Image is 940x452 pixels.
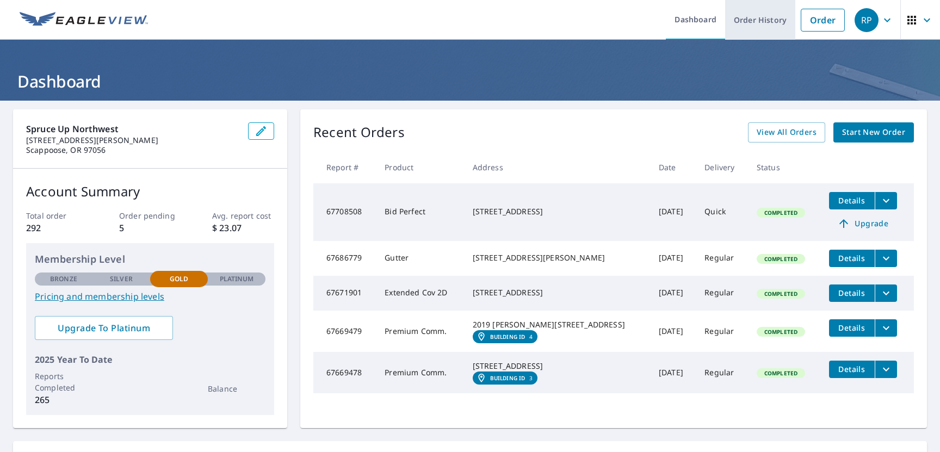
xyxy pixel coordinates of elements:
td: Regular [696,276,748,311]
span: Completed [758,209,804,216]
button: filesDropdownBtn-67686779 [875,250,897,267]
button: detailsBtn-67671901 [829,284,875,302]
span: Completed [758,328,804,336]
div: [STREET_ADDRESS][PERSON_NAME] [473,252,641,263]
button: detailsBtn-67686779 [829,250,875,267]
p: 265 [35,393,92,406]
a: Order [801,9,845,32]
a: View All Orders [748,122,825,143]
div: RP [855,8,879,32]
td: Bid Perfect [376,183,463,241]
th: Address [464,151,650,183]
button: filesDropdownBtn-67669478 [875,361,897,378]
p: Recent Orders [313,122,405,143]
p: Balance [208,383,265,394]
a: Building ID3 [473,371,537,385]
td: Regular [696,311,748,352]
span: Completed [758,290,804,298]
span: Upgrade To Platinum [44,322,164,334]
th: Report # [313,151,376,183]
div: [STREET_ADDRESS] [473,206,641,217]
button: detailsBtn-67708508 [829,192,875,209]
a: Upgrade To Platinum [35,316,173,340]
img: EV Logo [20,12,148,28]
p: Spruce Up Northwest [26,122,239,135]
em: Building ID [490,333,525,340]
p: Account Summary [26,182,274,201]
button: filesDropdownBtn-67708508 [875,192,897,209]
p: 5 [119,221,181,234]
span: Details [836,253,868,263]
span: Details [836,323,868,333]
p: Gold [170,274,188,284]
th: Product [376,151,463,183]
td: Regular [696,241,748,276]
a: Building ID4 [473,330,537,343]
p: Order pending [119,210,181,221]
td: 67669478 [313,352,376,393]
p: [STREET_ADDRESS][PERSON_NAME] [26,135,239,145]
td: Quick [696,183,748,241]
span: Details [836,364,868,374]
td: [DATE] [650,183,696,241]
span: Start New Order [842,126,905,139]
em: Building ID [490,375,525,381]
button: detailsBtn-67669478 [829,361,875,378]
td: Extended Cov 2D [376,276,463,311]
td: Regular [696,352,748,393]
a: Start New Order [833,122,914,143]
p: Bronze [50,274,77,284]
td: [DATE] [650,276,696,311]
td: Premium Comm. [376,311,463,352]
span: Details [836,288,868,298]
td: Gutter [376,241,463,276]
td: 67708508 [313,183,376,241]
th: Delivery [696,151,748,183]
span: Details [836,195,868,206]
td: 67671901 [313,276,376,311]
p: 2025 Year To Date [35,353,265,366]
button: filesDropdownBtn-67669479 [875,319,897,337]
button: detailsBtn-67669479 [829,319,875,337]
span: Upgrade [836,217,890,230]
span: Completed [758,369,804,377]
td: [DATE] [650,311,696,352]
div: [STREET_ADDRESS] [473,287,641,298]
p: Total order [26,210,88,221]
div: 2019 [PERSON_NAME][STREET_ADDRESS] [473,319,641,330]
div: [STREET_ADDRESS] [473,361,641,371]
a: Upgrade [829,215,897,232]
td: 67686779 [313,241,376,276]
th: Status [748,151,820,183]
h1: Dashboard [13,70,927,92]
p: Avg. report cost [212,210,274,221]
p: Scappoose, OR 97056 [26,145,239,155]
span: View All Orders [757,126,817,139]
a: Pricing and membership levels [35,290,265,303]
p: $ 23.07 [212,221,274,234]
p: Membership Level [35,252,265,267]
td: [DATE] [650,352,696,393]
p: Platinum [220,274,254,284]
td: Premium Comm. [376,352,463,393]
p: Silver [110,274,133,284]
span: Completed [758,255,804,263]
td: 67669479 [313,311,376,352]
button: filesDropdownBtn-67671901 [875,284,897,302]
th: Date [650,151,696,183]
p: 292 [26,221,88,234]
td: [DATE] [650,241,696,276]
p: Reports Completed [35,370,92,393]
